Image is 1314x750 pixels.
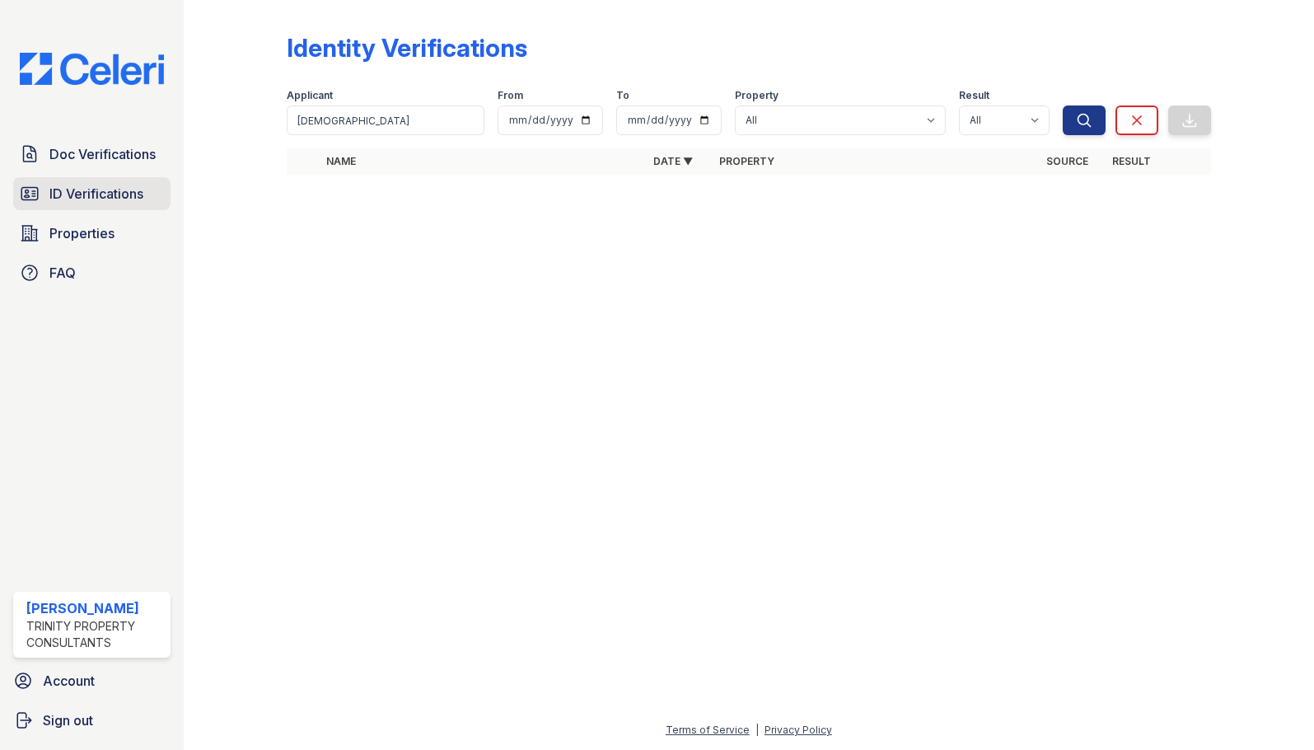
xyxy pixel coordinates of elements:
a: Terms of Service [666,724,750,736]
label: From [498,89,523,102]
span: Sign out [43,710,93,730]
label: To [616,89,629,102]
a: Privacy Policy [765,724,832,736]
a: Source [1046,155,1088,167]
div: [PERSON_NAME] [26,598,164,618]
div: | [755,724,759,736]
span: ID Verifications [49,184,143,204]
label: Property [735,89,779,102]
a: Doc Verifications [13,138,171,171]
a: ID Verifications [13,177,171,210]
a: Property [719,155,774,167]
a: Sign out [7,704,177,737]
span: Doc Verifications [49,144,156,164]
div: Identity Verifications [287,33,527,63]
a: Name [326,155,356,167]
a: Account [7,664,177,697]
a: Properties [13,217,171,250]
div: Trinity Property Consultants [26,618,164,651]
span: Account [43,671,95,691]
a: Result [1112,155,1151,167]
a: FAQ [13,256,171,289]
label: Applicant [287,89,333,102]
span: Properties [49,223,115,243]
a: Date ▼ [653,155,693,167]
img: CE_Logo_Blue-a8612792a0a2168367f1c8372b55b34899dd931a85d93a1a3d3e32e68fde9ad4.png [7,53,177,85]
label: Result [959,89,989,102]
input: Search by name or phone number [287,105,484,135]
span: FAQ [49,263,76,283]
